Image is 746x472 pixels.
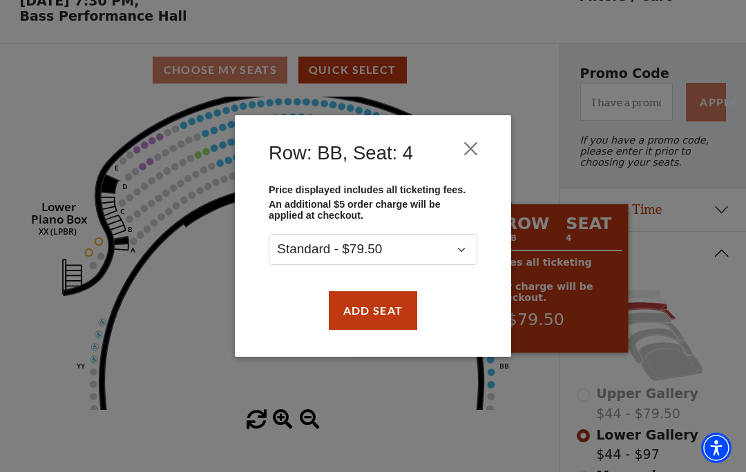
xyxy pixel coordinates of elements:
h4: Row: BB, Seat: 4 [269,142,413,165]
p: Price displayed includes all ticketing fees. [269,184,477,195]
div: Accessibility Menu [701,433,731,463]
p: An additional $5 order charge will be applied at checkout. [269,199,477,221]
button: Add Seat [329,291,417,330]
button: Close [458,135,484,161]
